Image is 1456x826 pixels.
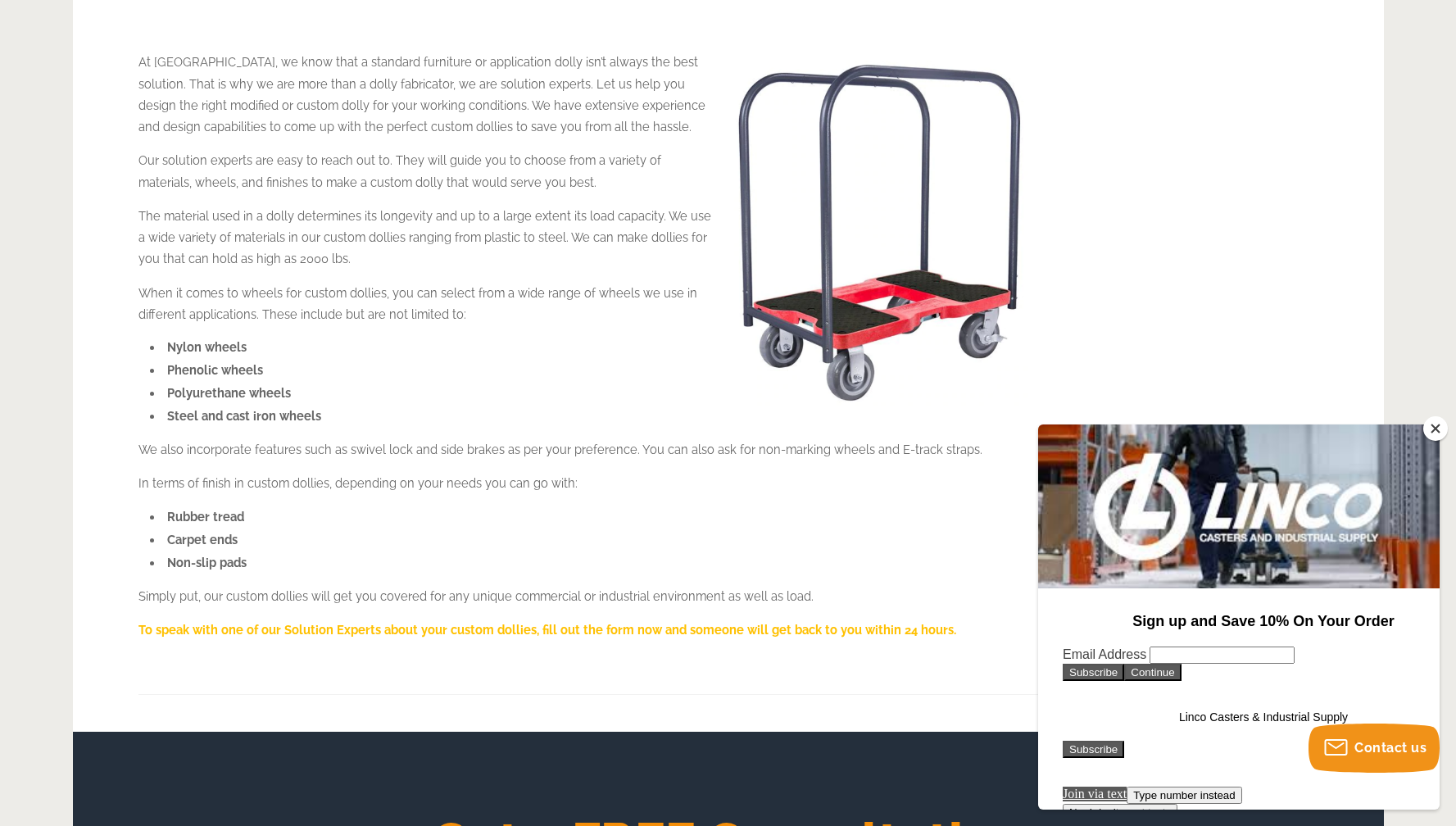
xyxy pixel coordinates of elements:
span: Rubber tread [167,510,244,524]
input: Subscribe [25,316,86,334]
span: Contact us [1354,740,1427,756]
button: Continue [86,239,143,256]
span: Non-slip pads [167,556,247,570]
span: When it comes to wheels for custom dollies, you can select from a wide range of wheels we use in ... [138,286,697,321]
button: Type number instead [88,362,203,379]
span: Nylon wheels [167,340,247,354]
span: Our solution experts are easy to reach out to. They will guide you to choose from a variety of ma... [138,153,661,188]
strong: To speak with one of our Solution Experts about your custom dollies, fill out the form now and so... [138,623,956,637]
span: In terms of finish in custom dollies, depending on your needs you can go with: [138,476,578,490]
span: Carpet ends [167,533,238,547]
span: At [GEOGRAPHIC_DATA], we know that a standard furniture or application dolly isn’t always the bes... [138,55,705,134]
span: Steel and cast iron wheels [167,409,321,423]
span: Polyurethane wheels [167,386,291,400]
strong: Sign up and Save 10% On Your Order [94,188,356,205]
span: Phenolic wheels [167,363,263,377]
span: Simply put, our custom dollies will get you covered for any unique commercial or industrial envir... [138,589,814,603]
img: dolly1.png [715,57,1043,419]
span: We also incorporate features such as swivel lock and side brakes as per your preference. You can ... [138,442,982,456]
button: Subscribe [18,25,79,42]
button: Close [1423,416,1448,441]
input: Subscribe [25,239,86,256]
button: Contact us [1309,724,1440,773]
label: Email Address [25,223,108,237]
button: No, I don't want texts [25,379,139,397]
a: Join via text [25,362,88,377]
span: The material used in a dolly determines its longevity and up to a large extent its load capacity.... [138,209,711,266]
span: Linco Casters & Industrial Supply [141,286,310,299]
